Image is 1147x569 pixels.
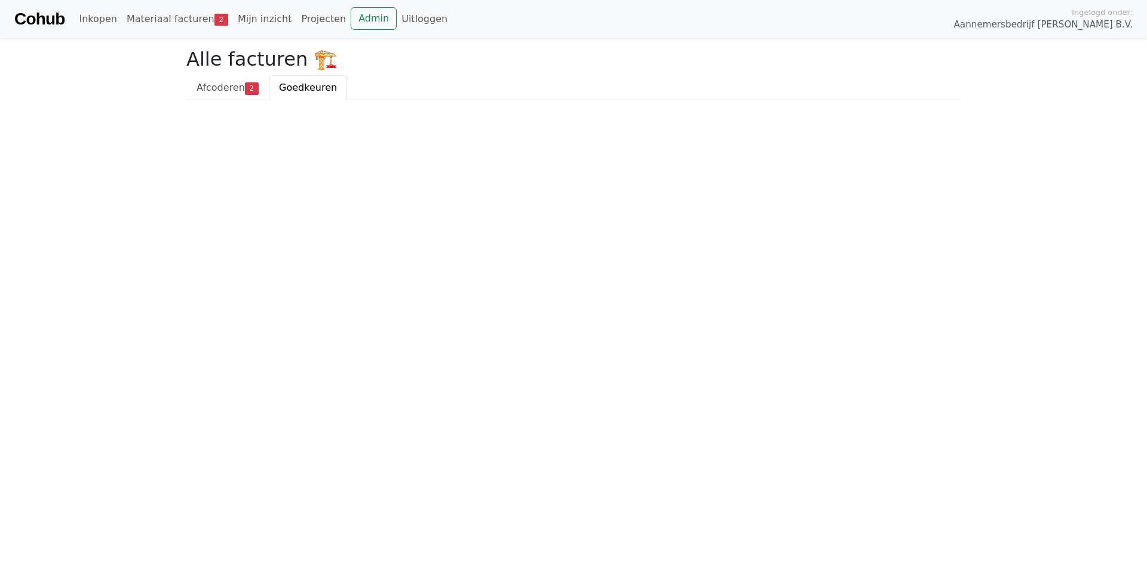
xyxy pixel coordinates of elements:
span: Ingelogd onder: [1072,7,1133,18]
h2: Alle facturen 🏗️ [186,48,961,70]
a: Materiaal facturen2 [122,7,233,31]
span: 2 [245,82,259,94]
span: 2 [214,14,228,26]
span: Goedkeuren [279,82,337,93]
span: Aannemersbedrijf [PERSON_NAME] B.V. [953,18,1133,32]
a: Inkopen [74,7,121,31]
span: Afcoderen [197,82,245,93]
a: Projecten [296,7,351,31]
a: Afcoderen2 [186,75,269,100]
a: Admin [351,7,397,30]
a: Mijn inzicht [233,7,297,31]
a: Goedkeuren [269,75,347,100]
a: Uitloggen [397,7,452,31]
a: Cohub [14,5,65,33]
